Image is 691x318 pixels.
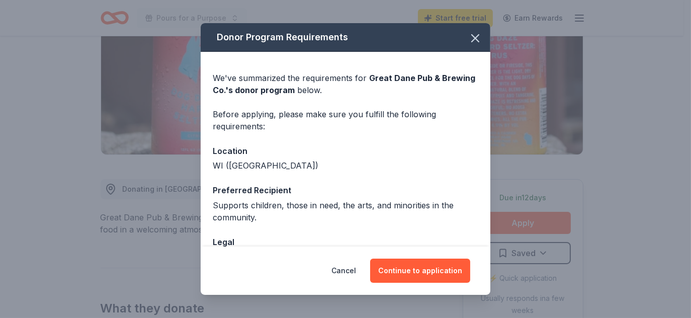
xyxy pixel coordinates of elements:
[213,144,478,157] div: Location
[213,160,478,172] div: WI ([GEOGRAPHIC_DATA])
[213,199,478,223] div: Supports children, those in need, the arts, and minorities in the community.
[213,108,478,132] div: Before applying, please make sure you fulfill the following requirements:
[331,259,356,283] button: Cancel
[213,235,478,249] div: Legal
[370,259,470,283] button: Continue to application
[201,23,490,52] div: Donor Program Requirements
[213,184,478,197] div: Preferred Recipient
[213,72,478,96] div: We've summarized the requirements for below.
